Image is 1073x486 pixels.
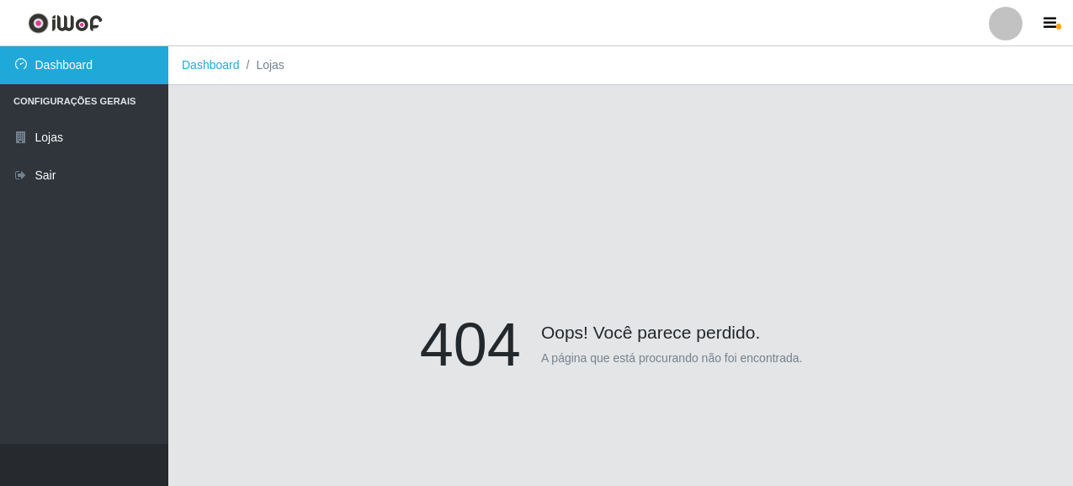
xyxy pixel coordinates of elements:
p: A página que está procurando não foi encontrada. [541,350,803,367]
h1: 404 [420,308,521,381]
nav: breadcrumb [168,46,1073,85]
h4: Oops! Você parece perdido. [420,308,822,343]
li: Lojas [240,56,284,74]
img: CoreUI Logo [28,13,103,34]
a: Dashboard [182,58,240,72]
